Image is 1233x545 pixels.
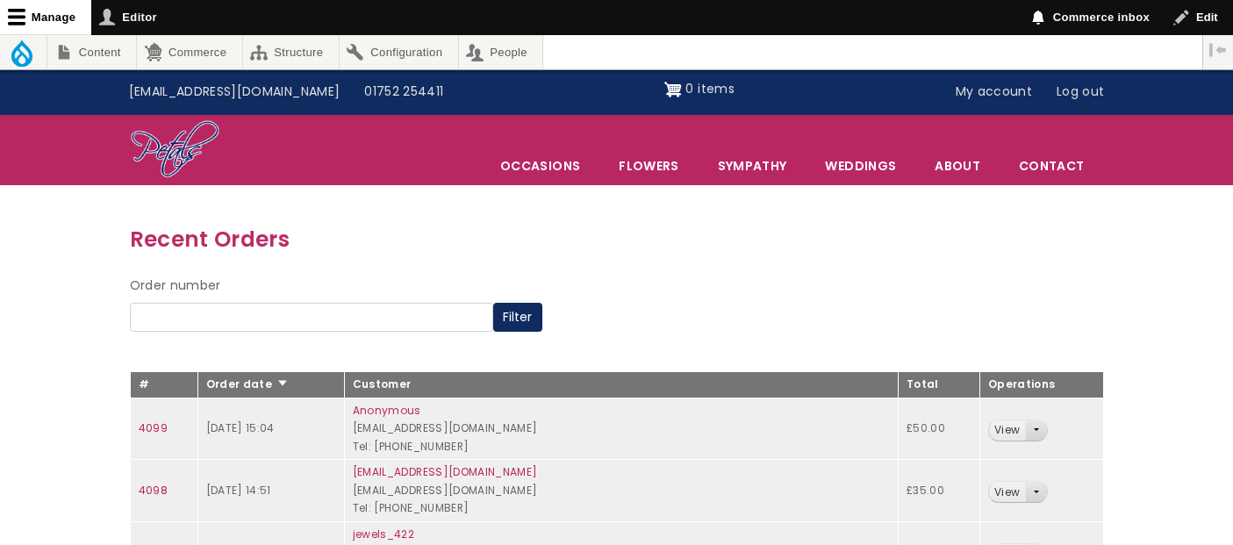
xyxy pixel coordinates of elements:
img: Shopping cart [664,75,682,104]
h3: Recent Orders [130,222,1104,256]
td: [EMAIL_ADDRESS][DOMAIN_NAME] Tel: [PHONE_NUMBER] [344,398,898,460]
a: About [916,147,999,184]
label: Order number [130,276,221,297]
a: [EMAIL_ADDRESS][DOMAIN_NAME] [353,464,538,479]
a: [EMAIL_ADDRESS][DOMAIN_NAME] [117,75,353,109]
span: 0 items [685,80,734,97]
a: View [989,482,1025,502]
a: Shopping cart 0 items [664,75,735,104]
a: 4099 [139,420,168,435]
a: Flowers [600,147,697,184]
span: Occasions [482,147,599,184]
td: [EMAIL_ADDRESS][DOMAIN_NAME] Tel: [PHONE_NUMBER] [344,460,898,522]
a: Content [47,35,136,69]
td: £50.00 [899,398,980,460]
a: Order date [206,376,290,391]
img: Home [130,119,220,181]
a: Log out [1044,75,1116,109]
a: Contact [1000,147,1102,184]
a: jewels_422 [353,527,415,541]
a: My account [943,75,1045,109]
th: # [130,372,197,398]
a: Commerce [137,35,241,69]
time: [DATE] 14:51 [206,483,271,498]
time: [DATE] 15:04 [206,420,275,435]
th: Total [899,372,980,398]
a: 01752 254411 [352,75,455,109]
a: Configuration [340,35,458,69]
a: People [459,35,543,69]
a: Sympathy [699,147,806,184]
span: Weddings [806,147,914,184]
a: Structure [243,35,339,69]
button: Vertical orientation [1203,35,1233,65]
a: View [989,420,1025,441]
a: Anonymous [353,403,421,418]
th: Customer [344,372,898,398]
a: 4098 [139,483,168,498]
button: Filter [493,303,542,333]
th: Operations [979,372,1103,398]
td: £35.00 [899,460,980,522]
